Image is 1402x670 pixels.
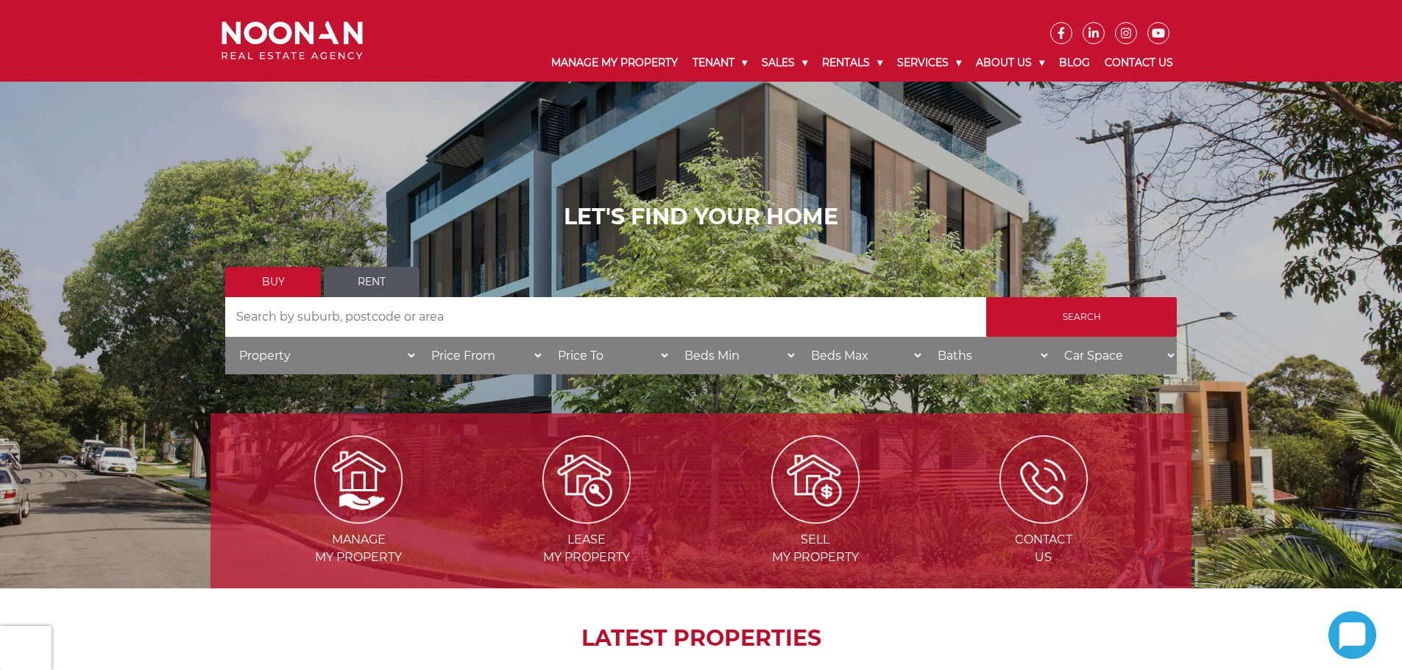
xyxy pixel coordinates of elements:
[544,44,685,82] a: Manage My Property
[1052,44,1097,82] a: Blog
[225,267,321,297] a: Buy
[246,531,471,566] span: Manage my Property
[225,204,1177,230] h1: LET'S FIND YOUR HOME
[474,531,699,566] span: Lease my Property
[1097,44,1180,82] a: Contact Us
[754,44,815,82] a: Sales
[703,471,928,564] a: Sell my property Sellmy Property
[969,44,1052,82] a: About Us
[931,531,1156,566] span: Contact Us
[771,435,860,524] img: Sell my property
[685,44,754,82] a: Tenant
[225,297,986,337] input: Search by suburb, postcode or area
[815,44,890,82] a: Rentals
[890,44,969,82] a: Services
[999,435,1088,524] img: ICONS
[474,471,699,564] a: Lease my property Leasemy Property
[703,531,928,566] span: Sell my Property
[246,471,471,564] a: Manage my Property Managemy Property
[314,435,403,524] img: Manage my Property
[247,625,1155,652] h2: LATEST PROPERTIES
[986,297,1177,337] input: Search
[931,471,1156,564] a: ICONS ContactUs
[542,435,631,524] img: Lease my property
[324,267,419,297] a: Rent
[222,21,363,60] img: Noonan Real Estate Agency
